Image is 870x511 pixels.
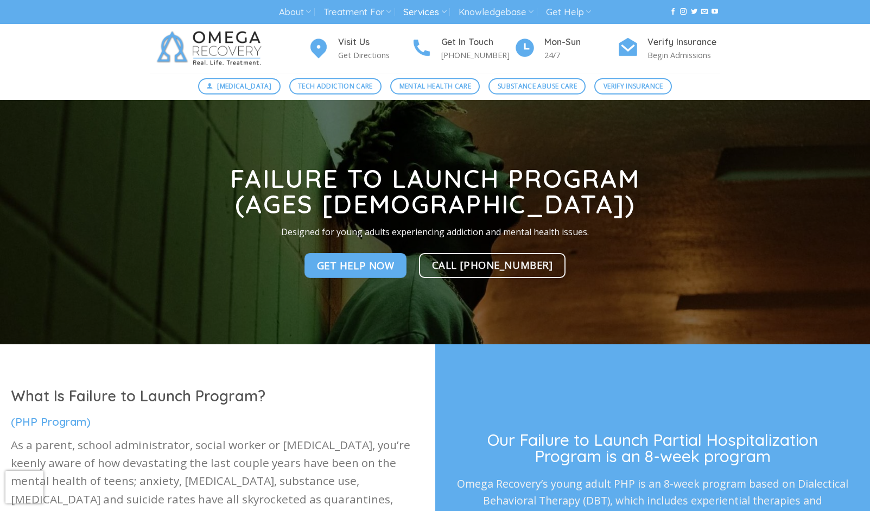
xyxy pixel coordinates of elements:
[498,81,577,91] span: Substance Abuse Care
[441,49,514,61] p: [PHONE_NUMBER]
[217,81,271,91] span: [MEDICAL_DATA]
[647,35,720,49] h4: Verify Insurance
[279,2,311,22] a: About
[712,8,718,16] a: Follow on YouTube
[441,35,514,49] h4: Get In Touch
[289,78,382,94] a: Tech Addiction Care
[604,81,663,91] span: Verify Insurance
[338,35,411,49] h4: Visit Us
[617,35,720,62] a: Verify Insurance Begin Admissions
[411,35,514,62] a: Get In Touch [PHONE_NUMBER]
[338,49,411,61] p: Get Directions
[701,8,708,16] a: Send us an email
[419,253,566,278] a: Call [PHONE_NUMBER]
[670,8,676,16] a: Follow on Facebook
[403,2,446,22] a: Services
[488,78,586,94] a: Substance Abuse Care
[230,163,640,219] strong: Failure to Launch Program (Ages [DEMOGRAPHIC_DATA])
[304,253,407,278] a: Get Help NOw
[11,387,424,406] h1: What Is Failure to Launch Program?
[432,257,553,273] span: Call [PHONE_NUMBER]
[544,35,617,49] h4: Mon-Sun
[647,49,720,61] p: Begin Admissions
[544,49,617,61] p: 24/7
[457,432,848,464] h3: Our Failure to Launch Partial Hospitalization Program is an 8-week program
[150,24,272,73] img: Omega Recovery
[680,8,687,16] a: Follow on Instagram
[546,2,591,22] a: Get Help
[198,78,281,94] a: [MEDICAL_DATA]
[691,8,697,16] a: Follow on Twitter
[399,81,471,91] span: Mental Health Care
[11,415,91,428] span: (PHP Program)
[308,35,411,62] a: Visit Us Get Directions
[459,2,534,22] a: Knowledgebase
[201,225,670,239] p: Designed for young adults experiencing addiction and mental health issues.
[317,257,395,273] span: Get Help NOw
[390,78,480,94] a: Mental Health Care
[298,81,373,91] span: Tech Addiction Care
[594,78,672,94] a: Verify Insurance
[323,2,391,22] a: Treatment For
